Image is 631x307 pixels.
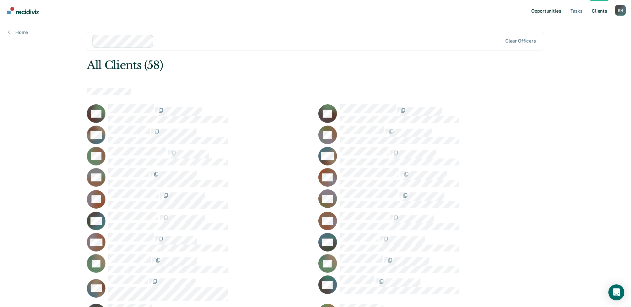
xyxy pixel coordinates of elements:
[8,29,28,35] a: Home
[7,7,39,14] img: Recidiviz
[505,38,536,44] div: Clear officers
[87,58,453,72] div: All Clients (58)
[615,5,626,16] div: B H
[608,284,624,300] div: Open Intercom Messenger
[615,5,626,16] button: Profile dropdown button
